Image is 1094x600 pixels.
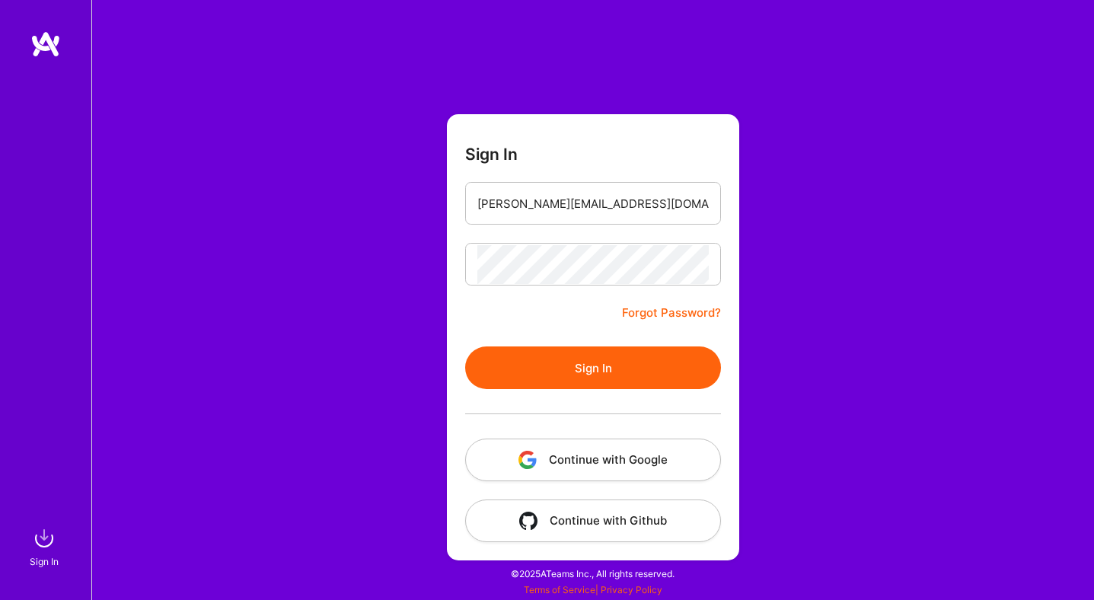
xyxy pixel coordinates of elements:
[32,523,59,570] a: sign inSign In
[91,554,1094,592] div: © 2025 ATeams Inc., All rights reserved.
[29,523,59,554] img: sign in
[518,451,537,469] img: icon
[465,499,721,542] button: Continue with Github
[477,184,709,223] input: Email...
[465,439,721,481] button: Continue with Google
[30,554,59,570] div: Sign In
[524,584,662,595] span: |
[622,304,721,322] a: Forgot Password?
[465,145,518,164] h3: Sign In
[519,512,537,530] img: icon
[601,584,662,595] a: Privacy Policy
[30,30,61,58] img: logo
[465,346,721,389] button: Sign In
[524,584,595,595] a: Terms of Service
